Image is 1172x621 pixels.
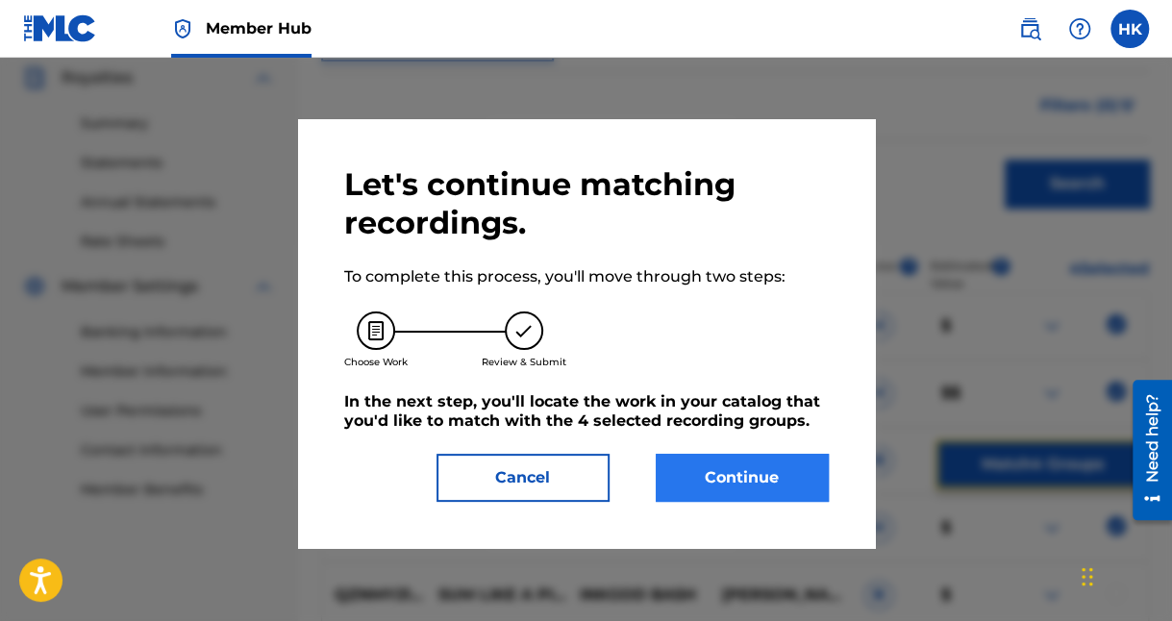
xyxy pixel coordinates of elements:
[171,17,194,40] img: Top Rightsholder
[1060,10,1099,48] div: Help
[1018,17,1041,40] img: search
[1076,529,1172,621] iframe: Chat Widget
[1076,529,1172,621] div: Chat-widget
[23,14,97,42] img: MLC Logo
[344,165,829,242] h2: Let's continue matching recordings.
[344,265,829,288] p: To complete this process, you'll move through two steps:
[357,311,395,350] img: 26af456c4569493f7445.svg
[505,311,543,350] img: 173f8e8b57e69610e344.svg
[436,454,610,502] button: Cancel
[206,17,312,39] span: Member Hub
[1118,372,1172,527] iframe: Resource Center
[656,454,829,502] button: Continue
[482,355,566,369] p: Review & Submit
[1068,17,1091,40] img: help
[344,355,408,369] p: Choose Work
[1010,10,1049,48] a: Public Search
[1110,10,1149,48] div: User Menu
[344,392,829,431] h5: In the next step, you'll locate the work in your catalog that you'd like to match with the 4 sele...
[1082,548,1093,606] div: Træk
